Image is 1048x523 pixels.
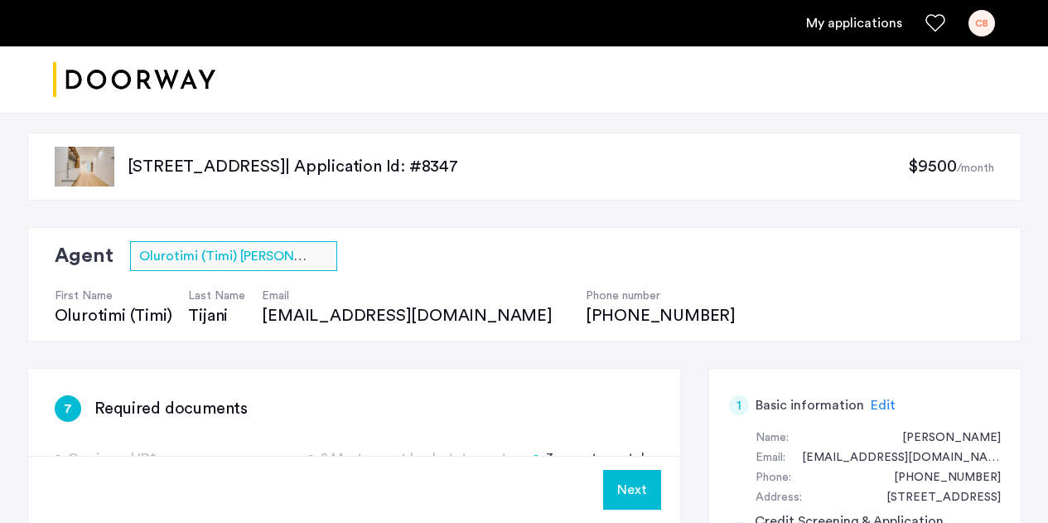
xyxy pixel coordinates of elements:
div: Name: [756,429,789,448]
div: 1 [729,395,749,415]
div: Address: [756,488,802,508]
div: Olurotimi (Timi) [55,304,172,327]
a: Cazamio logo [53,49,215,111]
span: $9500 [908,158,956,175]
div: 2 Most recent bank statements [307,448,513,468]
div: 70 Kenmare Street, #24 [870,488,1001,508]
div: Carly Bonnet [886,429,1001,448]
h4: Last Name [188,288,245,304]
div: Email: [756,448,785,468]
h2: Agent [55,241,113,271]
sub: /month [957,162,994,174]
p: [STREET_ADDRESS] | Application Id: #8347 [128,155,909,178]
a: My application [806,13,902,33]
div: Tijani [188,304,245,327]
h4: Email [262,288,568,304]
div: [PHONE_NUMBER] [586,304,736,327]
span: Edit [871,399,896,412]
h3: Required documents [94,397,248,420]
div: Phone: [756,468,791,488]
div: [EMAIL_ADDRESS][DOMAIN_NAME] [262,304,568,327]
div: carlybonnet@gmail.com [785,448,1001,468]
h5: Basic information [756,395,864,415]
h4: First Name [55,288,172,304]
div: +18567617961 [877,468,1001,488]
h4: Phone number [586,288,736,304]
div: CB [968,10,995,36]
button: Next [603,470,661,510]
img: logo [53,49,215,111]
div: 7 [55,395,81,422]
div: 3 recent paystubs [533,448,654,468]
div: Gov issued ID* [55,448,287,468]
img: apartment [55,147,114,186]
a: Favorites [925,13,945,33]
